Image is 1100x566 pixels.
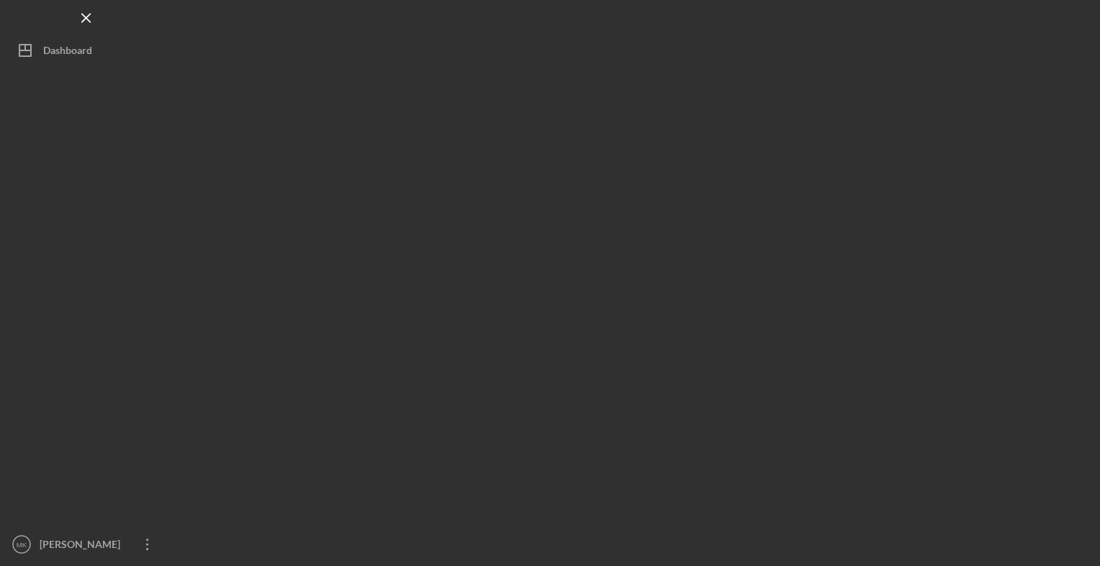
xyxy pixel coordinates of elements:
[36,530,130,562] div: [PERSON_NAME]
[7,530,166,559] button: MK[PERSON_NAME]
[7,36,166,65] button: Dashboard
[43,36,92,68] div: Dashboard
[17,541,27,549] text: MK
